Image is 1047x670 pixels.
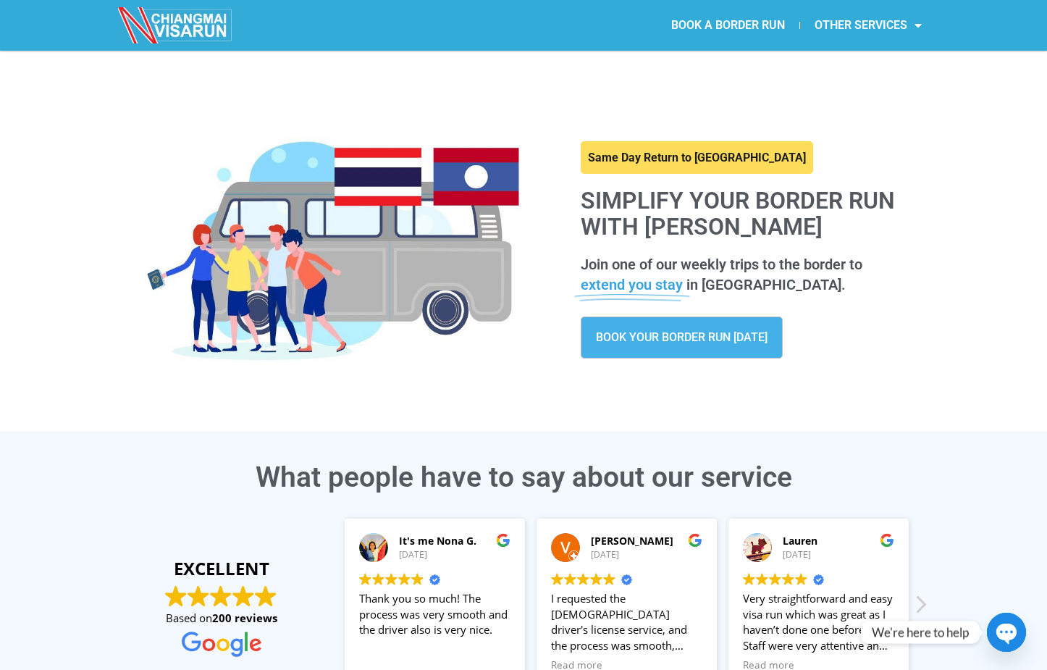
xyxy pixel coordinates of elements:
img: Google [577,573,589,585]
img: Google [232,585,254,607]
img: Google [769,573,781,585]
img: Google [210,585,232,607]
img: Google [756,573,768,585]
a: BOOK A BORDER RUN [657,9,799,42]
img: Google [564,573,576,585]
img: Google [372,573,384,585]
img: It's me Nona G. profile picture [359,533,388,562]
div: [DATE] [591,549,702,561]
div: [DATE] [399,549,510,561]
div: Thank you so much! The process was very smooth and the driver also is very nice. [359,591,510,654]
img: Google [782,573,794,585]
nav: Menu [523,9,936,42]
img: Google [688,533,702,548]
strong: 200 reviews [212,611,277,625]
div: Very straightforward and easy visa run which was great as I haven’t done one before. Staff were v... [743,591,894,654]
img: Google [795,573,807,585]
img: Google [165,585,187,607]
img: Google [411,573,424,585]
img: Lauren profile picture [743,533,772,562]
div: [PERSON_NAME] [591,534,702,548]
img: Google [182,632,261,657]
img: Google [385,573,398,585]
img: Google [603,573,615,585]
img: Google [551,573,563,585]
img: Google [880,533,894,548]
img: Google [743,573,755,585]
img: Victor A profile picture [551,533,580,562]
div: Next review [913,594,928,623]
div: [DATE] [783,549,894,561]
img: Google [590,573,602,585]
h1: Simplify your border run with [PERSON_NAME] [581,188,914,239]
a: BOOK YOUR BORDER RUN [DATE] [581,317,783,359]
div: I requested the [DEMOGRAPHIC_DATA] driver's license service, and the process was smooth, professi... [551,591,702,654]
h3: What people have to say about our service [118,464,929,492]
strong: EXCELLENT [133,556,310,581]
img: Google [398,573,411,585]
img: Google [496,533,510,548]
span: in [GEOGRAPHIC_DATA]. [686,276,846,293]
span: Based on [166,611,277,626]
span: BOOK YOUR BORDER RUN [DATE] [596,332,768,343]
img: Google [359,573,371,585]
div: Lauren [783,534,894,548]
img: Google [255,585,277,607]
div: It's me Nona G. [399,534,510,548]
img: Google [188,585,209,607]
a: OTHER SERVICES [800,9,936,42]
span: Join one of our weekly trips to the border to [581,256,862,273]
